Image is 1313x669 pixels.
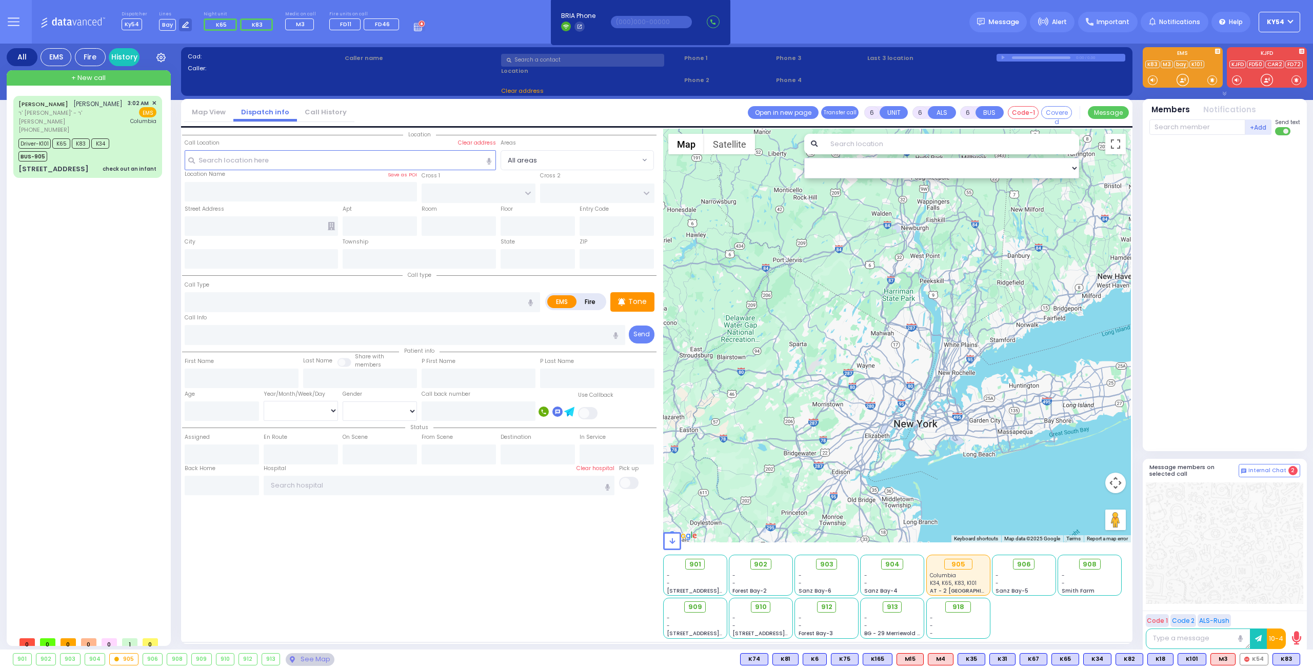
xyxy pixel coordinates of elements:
div: BLS [803,653,827,665]
span: 908 [1083,559,1097,570]
span: M3 [296,20,305,28]
span: Smith Farm [1062,587,1095,595]
label: Medic on call [285,11,317,17]
span: [STREET_ADDRESS][PERSON_NAME] [732,630,829,637]
a: CAR2 [1265,60,1284,68]
span: Notifications [1159,17,1200,27]
label: Pick up [619,464,639,473]
span: - [732,622,735,630]
div: M4 [928,653,953,665]
span: 903 [820,559,833,570]
span: - [799,572,802,579]
span: Phone 2 [684,76,772,85]
div: BLS [1020,653,1047,665]
img: red-radio-icon.svg [1244,657,1249,662]
span: - [667,622,670,630]
button: Transfer call [821,106,859,119]
span: Internal Chat [1248,467,1286,474]
span: Phone 3 [776,54,864,63]
div: BLS [1116,653,1143,665]
label: Areas [501,139,516,147]
label: Night unit [204,11,276,17]
button: +Add [1245,119,1272,135]
div: 901 [13,654,31,665]
span: Send text [1275,118,1300,126]
span: Status [405,423,433,431]
span: 918 [952,602,964,612]
label: From Scene [422,433,453,441]
a: Map View [184,107,233,117]
span: ✕ [152,99,156,108]
span: 904 [885,559,900,570]
label: Call Info [185,314,207,322]
div: K35 [958,653,985,665]
span: - [864,614,867,622]
span: Phone 4 [776,76,864,85]
div: K82 [1116,653,1143,665]
span: All areas [501,150,654,170]
span: Sanz Bay-6 [799,587,831,595]
button: Map camera controls [1105,473,1126,493]
span: - [864,579,867,587]
div: BLS [863,653,892,665]
div: BLS [772,653,799,665]
label: Fire units on call [329,11,403,17]
label: Location Name [185,170,225,178]
a: Open this area in Google Maps (opens a new window) [666,529,700,542]
label: EMS [547,295,577,308]
span: 0 [19,638,35,646]
h5: Message members on selected call [1149,464,1239,477]
img: message.svg [977,18,985,26]
span: 0 [102,638,117,646]
a: K83 [1145,60,1160,68]
div: Fire [75,48,106,66]
span: K83 [72,138,90,149]
label: Apt [343,205,352,213]
div: BLS [831,653,859,665]
span: - [996,579,999,587]
span: - [996,572,999,579]
span: Sanz Bay-4 [864,587,898,595]
div: check out an infant [103,165,156,173]
div: All [7,48,37,66]
span: K83 [252,21,263,29]
span: Forest Bay-2 [732,587,767,595]
span: 902 [754,559,767,570]
span: - [732,572,735,579]
div: BLS [989,653,1016,665]
span: 901 [689,559,701,570]
span: AT - 2 [GEOGRAPHIC_DATA] [930,587,1006,595]
button: Show street map [668,134,704,154]
span: 910 [755,602,767,612]
div: K101 [1178,653,1206,665]
label: Street Address [185,205,224,213]
label: Destination [501,433,531,441]
button: Message [1088,106,1129,119]
label: Assigned [185,433,210,441]
span: Ky54 [122,18,142,30]
div: K54 [1240,653,1268,665]
span: Sanz Bay-5 [996,587,1028,595]
span: - [667,614,670,622]
span: Important [1097,17,1129,27]
a: Dispatch info [233,107,297,117]
span: [STREET_ADDRESS][PERSON_NAME] [667,587,764,595]
span: 0 [143,638,158,646]
div: ALS [928,653,953,665]
span: - [864,572,867,579]
div: 905 [110,654,138,665]
button: UNIT [880,106,908,119]
span: - [799,622,802,630]
button: Notifications [1203,104,1256,116]
label: Entry Code [580,205,609,213]
label: Lines [159,11,192,17]
label: On Scene [343,433,368,441]
span: Call type [403,271,436,279]
span: [PERSON_NAME] [73,99,123,108]
label: Cad: [188,52,341,61]
div: K67 [1020,653,1047,665]
div: EMS [41,48,71,66]
label: Save as POI [388,171,417,178]
button: ALS [928,106,956,119]
a: bay [1174,60,1188,68]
